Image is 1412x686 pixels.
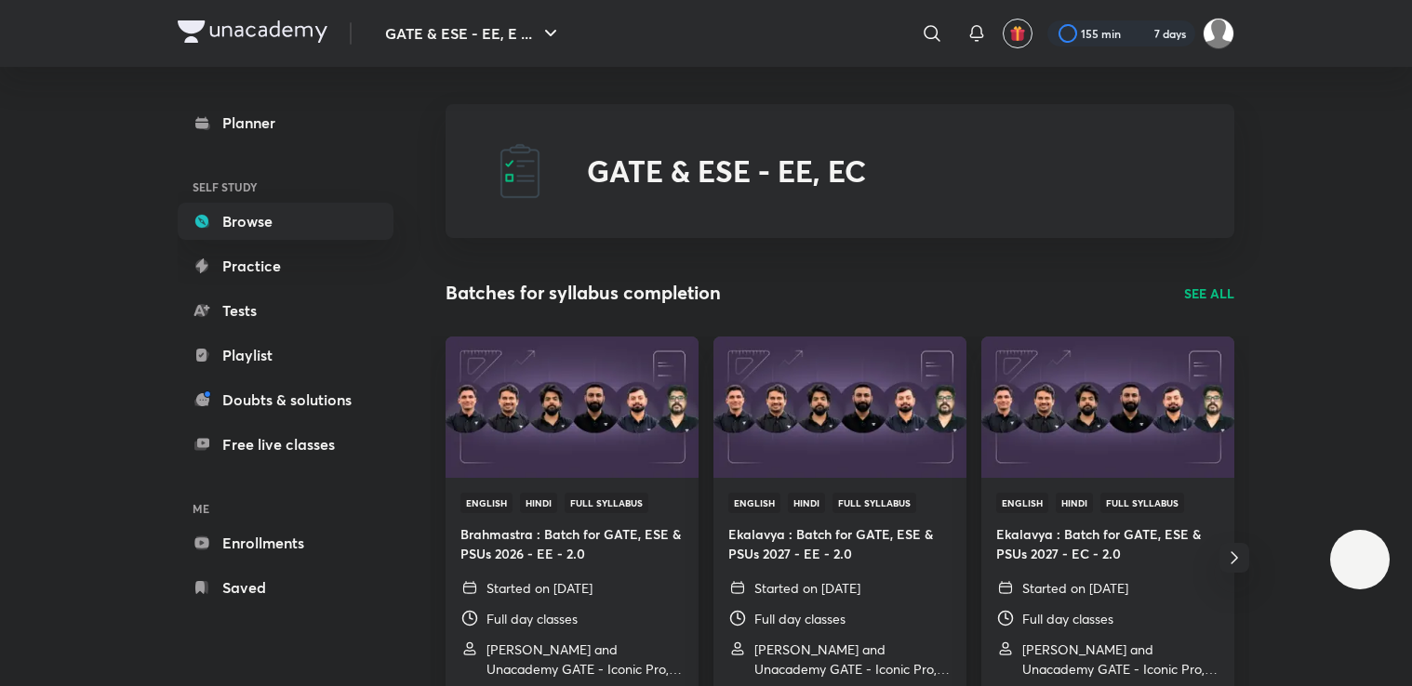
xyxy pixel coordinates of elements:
h4: Brahmastra : Batch for GATE, ESE & PSUs 2026 - EE - 2.0 [460,524,684,563]
span: Full Syllabus [833,493,916,513]
a: Enrollments [178,524,393,561]
span: English [996,493,1048,513]
p: Vishal Soni and Unacademy GATE - Iconic Pro, GATE & ESE [754,640,952,679]
img: avatar [1009,25,1026,42]
a: Company Logo [178,20,327,47]
span: Full Syllabus [1100,493,1184,513]
h2: Batches for syllabus completion [446,279,721,307]
a: Doubts & solutions [178,381,393,418]
span: Hindi [520,493,557,513]
a: Planner [178,104,393,141]
img: Thumbnail [443,335,700,479]
img: GATE & ESE - EE, EC [490,141,550,201]
img: ttu [1349,548,1371,571]
p: Full day classes [486,609,578,628]
a: SEE ALL [1184,284,1234,303]
h6: SELF STUDY [178,171,393,203]
button: GATE & ESE - EE, E ... [374,15,573,52]
h6: ME [178,493,393,524]
a: Browse [178,203,393,240]
img: Company Logo [178,20,327,43]
h2: GATE & ESE - EE, EC [587,153,866,189]
span: English [460,493,513,513]
span: Hindi [1056,493,1093,513]
button: avatar [1003,19,1032,48]
a: Practice [178,247,393,284]
p: Started on [DATE] [486,578,593,598]
img: Thumbnail [979,335,1236,479]
img: Avantika Choudhary [1203,18,1234,49]
h4: Ekalavya : Batch for GATE, ESE & PSUs 2027 - EE - 2.0 [728,524,952,563]
img: Thumbnail [711,335,968,479]
a: Tests [178,292,393,329]
p: Vishal Soni and Unacademy GATE - Iconic Pro, GATE & ESE [486,640,684,679]
img: streak [1132,24,1151,43]
p: Started on [DATE] [1022,578,1128,598]
a: Free live classes [178,426,393,463]
a: Playlist [178,336,393,374]
span: Hindi [788,493,825,513]
p: Full day classes [1022,609,1113,628]
p: Vishal Soni and Unacademy GATE - Iconic Pro, GATE & ESE [1022,640,1219,679]
a: Saved [178,569,393,606]
span: Full Syllabus [565,493,648,513]
h4: Ekalavya : Batch for GATE, ESE & PSUs 2027 - EC - 2.0 [996,524,1219,563]
span: English [728,493,780,513]
p: Full day classes [754,609,846,628]
p: Started on [DATE] [754,578,860,598]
